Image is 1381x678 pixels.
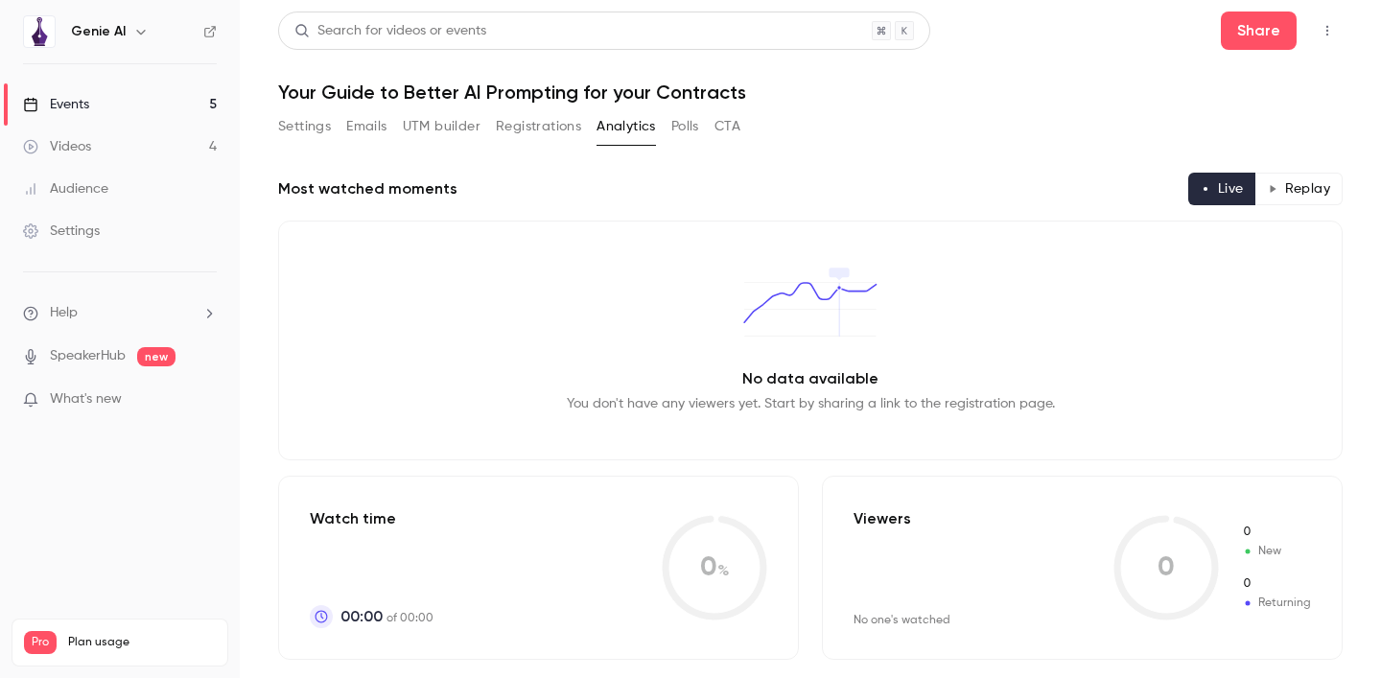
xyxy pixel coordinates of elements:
[23,137,91,156] div: Videos
[1221,12,1297,50] button: Share
[1242,595,1311,612] span: Returning
[671,111,699,142] button: Polls
[278,111,331,142] button: Settings
[1242,575,1311,593] span: Returning
[23,95,89,114] div: Events
[23,303,217,323] li: help-dropdown-opener
[23,179,108,199] div: Audience
[24,631,57,654] span: Pro
[50,303,78,323] span: Help
[71,22,126,41] h6: Genie AI
[1242,524,1311,541] span: New
[403,111,480,142] button: UTM builder
[1242,543,1311,560] span: New
[1255,173,1343,205] button: Replay
[68,635,216,650] span: Plan usage
[854,613,950,628] div: No one's watched
[278,81,1343,104] h1: Your Guide to Better AI Prompting for your Contracts
[310,507,433,530] p: Watch time
[294,21,486,41] div: Search for videos or events
[23,222,100,241] div: Settings
[597,111,656,142] button: Analytics
[567,394,1055,413] p: You don't have any viewers yet. Start by sharing a link to the registration page.
[340,605,433,628] p: of 00:00
[340,605,383,628] span: 00:00
[496,111,581,142] button: Registrations
[1188,173,1256,205] button: Live
[24,16,55,47] img: Genie AI
[742,367,878,390] p: No data available
[50,389,122,409] span: What's new
[137,347,176,366] span: new
[714,111,740,142] button: CTA
[346,111,386,142] button: Emails
[854,507,911,530] p: Viewers
[50,346,126,366] a: SpeakerHub
[278,177,457,200] h2: Most watched moments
